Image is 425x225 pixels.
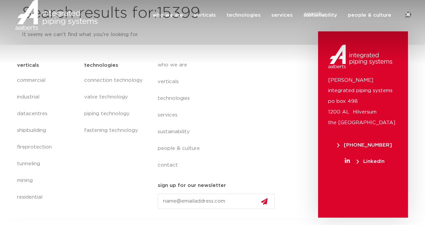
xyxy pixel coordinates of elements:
[17,72,78,89] a: commercial
[17,172,78,189] a: mining
[158,57,280,73] a: who we are
[158,57,280,174] nav: Menu
[227,2,261,29] a: technologies
[337,143,392,148] span: [PHONE_NUMBER]
[17,122,78,139] a: shipbuilding
[158,180,226,191] h5: sign up for our newsletter
[17,105,78,122] a: datacentres
[17,72,78,206] nav: Menu
[17,156,78,172] a: tunneling
[328,143,401,148] a: [PHONE_NUMBER]
[194,2,216,29] a: verticals
[84,122,144,139] a: fastening technology
[84,105,144,122] a: piping technology
[328,75,398,129] p: [PERSON_NAME] integrated piping systems po box 498 1200 AL Hilversum the [GEOGRAPHIC_DATA]
[328,159,401,164] a: LinkedIn
[158,107,280,124] a: services
[158,124,280,140] a: sustainability
[153,2,391,29] nav: Menu
[84,72,144,89] a: connection technology
[261,198,268,205] img: send.svg
[84,72,144,139] nav: Menu
[158,157,280,174] a: contact
[271,2,293,29] a: services
[17,189,78,206] a: residential
[153,2,183,29] a: who we are
[17,89,78,105] a: industrial
[348,2,391,29] a: people & culture
[158,73,280,90] a: verticals
[158,140,280,157] a: people & culture
[84,89,144,105] a: valve technology
[158,90,280,107] a: technologies
[17,60,39,71] h5: verticals
[357,159,385,164] span: LinkedIn
[303,2,337,29] a: sustainability
[158,194,275,209] input: name@emailaddress.com
[84,60,118,71] h5: technologies
[17,139,78,156] a: fireprotection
